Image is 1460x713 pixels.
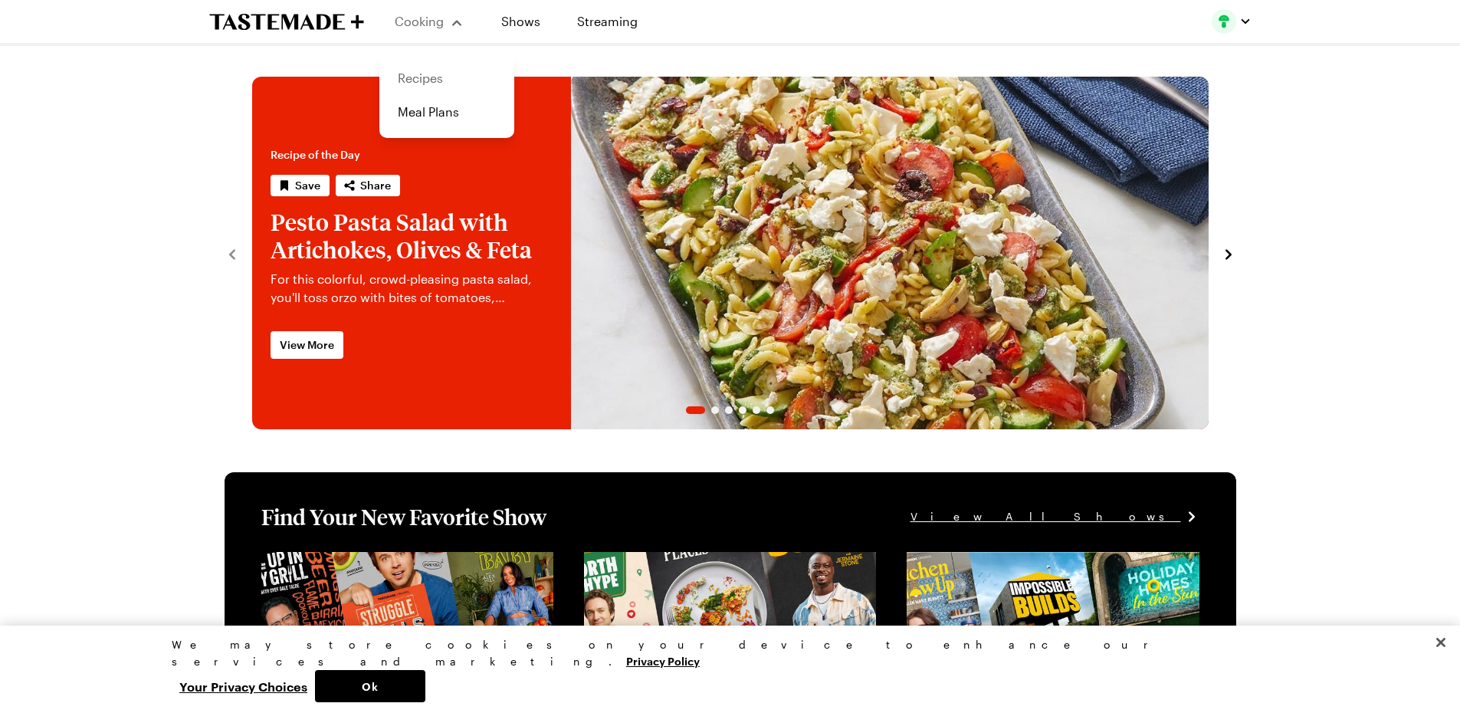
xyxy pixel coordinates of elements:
[172,636,1275,702] div: Privacy
[261,554,471,568] a: View full content for [object Object]
[584,554,793,568] a: View full content for [object Object]
[360,178,391,193] span: Share
[395,3,464,40] button: Cooking
[1212,9,1252,34] button: Profile picture
[209,13,364,31] a: To Tastemade Home Page
[225,244,240,262] button: navigate to previous item
[1212,9,1236,34] img: Profile picture
[252,77,1209,429] div: 1 / 6
[271,175,330,196] button: Save recipe
[295,178,320,193] span: Save
[271,331,343,359] a: View More
[626,653,700,668] a: More information about your privacy, opens in a new tab
[336,175,400,196] button: Share
[379,52,514,138] div: Cooking
[389,61,505,95] a: Recipes
[280,337,334,353] span: View More
[910,508,1181,525] span: View All Shows
[711,406,719,414] span: Go to slide 2
[739,406,746,414] span: Go to slide 4
[753,406,760,414] span: Go to slide 5
[766,406,774,414] span: Go to slide 6
[910,508,1199,525] a: View All Shows
[1424,626,1458,659] button: Close
[395,14,444,28] span: Cooking
[725,406,733,414] span: Go to slide 3
[172,670,315,702] button: Your Privacy Choices
[172,636,1275,670] div: We may store cookies on your device to enhance our services and marketing.
[315,670,425,702] button: Ok
[261,503,546,531] h1: Find Your New Favorite Show
[389,95,505,129] a: Meal Plans
[1221,244,1236,262] button: navigate to next item
[686,406,705,414] span: Go to slide 1
[907,554,1116,568] a: View full content for [object Object]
